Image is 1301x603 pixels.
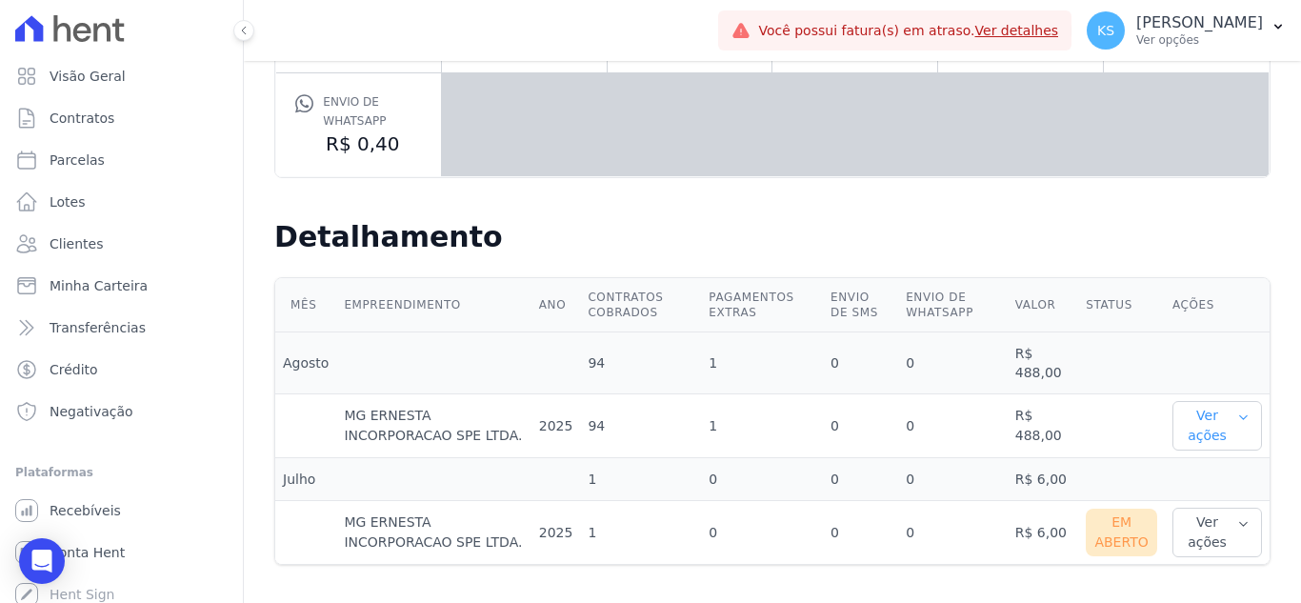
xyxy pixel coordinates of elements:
[8,392,235,431] a: Negativação
[275,458,336,501] td: Julho
[1086,509,1157,556] div: Em Aberto
[1136,13,1263,32] p: [PERSON_NAME]
[898,278,1008,332] th: Envio de Whatsapp
[580,501,701,565] td: 1
[8,351,235,389] a: Crédito
[701,278,823,332] th: Pagamentos extras
[1097,24,1114,37] span: KS
[898,332,1008,394] td: 0
[1008,278,1078,332] th: Valor
[823,394,898,458] td: 0
[1165,278,1270,332] th: Ações
[8,309,235,347] a: Transferências
[1008,458,1078,501] td: R$ 6,00
[1172,508,1262,557] button: Ver ações
[274,220,1271,254] h2: Detalhamento
[8,57,235,95] a: Visão Geral
[8,183,235,221] a: Lotes
[580,458,701,501] td: 1
[50,234,103,253] span: Clientes
[1008,394,1078,458] td: R$ 488,00
[50,318,146,337] span: Transferências
[701,332,823,394] td: 1
[701,394,823,458] td: 1
[323,92,421,131] span: Envio de Whatsapp
[50,67,126,86] span: Visão Geral
[295,131,422,157] dd: R$ 0,40
[50,402,133,421] span: Negativação
[336,501,530,565] td: MG ERNESTA INCORPORACAO SPE LTDA.
[275,332,336,394] td: Agosto
[8,225,235,263] a: Clientes
[8,99,235,137] a: Contratos
[336,278,530,332] th: Empreendimento
[50,151,105,170] span: Parcelas
[8,492,235,530] a: Recebíveis
[15,461,228,484] div: Plataformas
[701,501,823,565] td: 0
[531,501,581,565] td: 2025
[50,109,114,128] span: Contratos
[1172,401,1262,451] button: Ver ações
[758,21,1058,41] span: Você possui fatura(s) em atraso.
[580,394,701,458] td: 94
[50,543,125,562] span: Conta Hent
[823,501,898,565] td: 0
[50,360,98,379] span: Crédito
[580,278,701,332] th: Contratos cobrados
[8,533,235,572] a: Conta Hent
[823,458,898,501] td: 0
[1136,32,1263,48] p: Ver opções
[8,141,235,179] a: Parcelas
[50,276,148,295] span: Minha Carteira
[898,458,1008,501] td: 0
[1078,278,1165,332] th: Status
[1008,332,1078,394] td: R$ 488,00
[19,538,65,584] div: Open Intercom Messenger
[580,332,701,394] td: 94
[275,278,336,332] th: Mês
[50,192,86,211] span: Lotes
[975,23,1059,38] a: Ver detalhes
[8,267,235,305] a: Minha Carteira
[898,394,1008,458] td: 0
[531,278,581,332] th: Ano
[336,394,530,458] td: MG ERNESTA INCORPORACAO SPE LTDA.
[898,501,1008,565] td: 0
[50,501,121,520] span: Recebíveis
[1008,501,1078,565] td: R$ 6,00
[823,332,898,394] td: 0
[823,278,898,332] th: Envio de SMS
[1071,4,1301,57] button: KS [PERSON_NAME] Ver opções
[531,394,581,458] td: 2025
[701,458,823,501] td: 0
